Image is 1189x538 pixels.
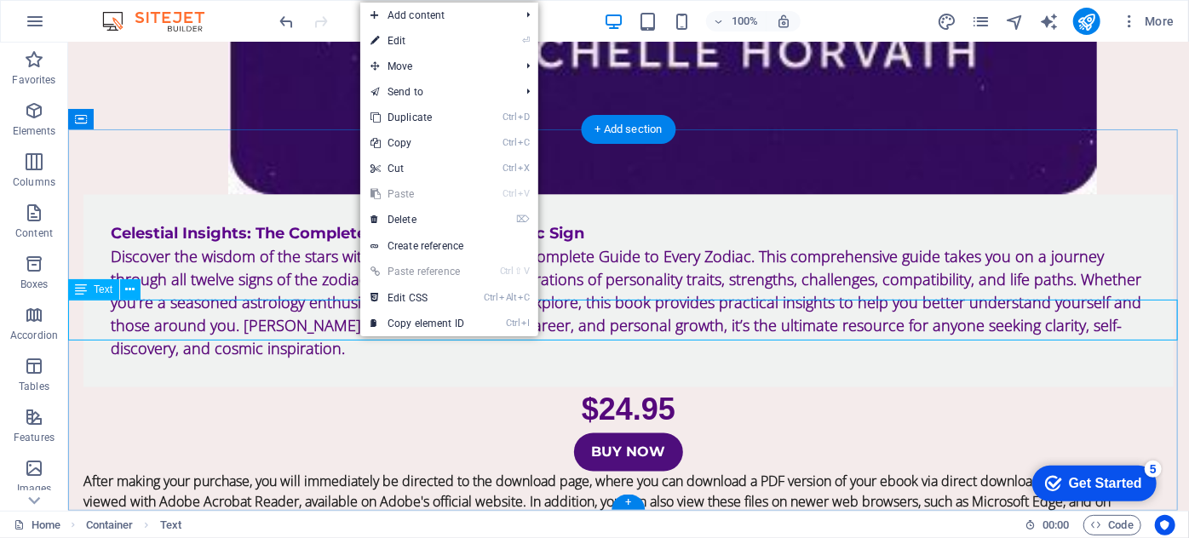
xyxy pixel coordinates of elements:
button: Usercentrics [1155,515,1175,535]
p: Columns [13,175,55,189]
span: More [1121,13,1175,30]
i: C [518,137,530,148]
a: ⏎Edit [360,28,474,54]
span: 00 00 [1043,515,1069,535]
i: Ctrl [485,292,498,303]
div: + [612,495,645,510]
i: Ctrl [503,163,516,174]
button: undo [277,11,297,31]
a: CtrlXCut [360,156,474,181]
a: Send to [360,79,513,105]
i: ⏎ [522,35,530,46]
i: Ctrl [503,112,516,123]
i: Publish [1077,12,1096,31]
i: Ctrl [506,318,520,329]
i: AI Writer [1039,12,1059,31]
p: Images [17,482,52,495]
span: Add content [360,3,513,28]
i: C [518,292,530,303]
span: Text [94,284,112,295]
i: ⌦ [516,214,530,225]
i: ⇧ [515,266,523,277]
iframe: To enrich screen reader interactions, please activate Accessibility in Grammarly extension settings [68,43,1189,511]
a: CtrlAltCEdit CSS [360,285,474,311]
a: CtrlCCopy [360,130,474,156]
i: Ctrl [500,266,514,277]
span: Code [1091,515,1134,535]
a: Ctrl⇧VPaste reference [360,259,474,284]
button: More [1114,8,1181,35]
button: design [937,11,957,31]
span: Click to select. Double-click to edit [86,515,134,535]
h6: 100% [732,11,759,31]
i: Ctrl [503,137,516,148]
button: text_generator [1039,11,1060,31]
p: Tables [19,380,49,393]
span: Click to select. Double-click to edit [160,515,181,535]
span: Move [360,54,513,79]
i: V [518,188,530,199]
i: Navigator [1005,12,1025,31]
p: Content [15,226,53,240]
button: navigator [1005,11,1025,31]
button: publish [1073,8,1100,35]
a: ⌦Delete [360,207,474,232]
a: CtrlVPaste [360,181,474,207]
span: : [1054,518,1057,531]
p: Accordion [10,329,58,342]
button: pages [971,11,991,31]
p: Boxes [20,278,49,291]
button: 100% [706,11,767,31]
i: X [518,163,530,174]
p: Features [14,431,55,444]
button: Code [1083,515,1141,535]
a: Create reference [360,233,538,259]
i: Undo: Change text (Ctrl+Z) [278,12,297,31]
div: + Add section [582,115,676,144]
img: Editor Logo [98,11,226,31]
i: Pages (Ctrl+Alt+S) [971,12,991,31]
a: Click to cancel selection. Double-click to open Pages [14,515,60,535]
a: CtrlICopy element ID [360,311,474,336]
i: On resize automatically adjust zoom level to fit chosen device. [776,14,791,29]
i: Alt [499,292,516,303]
p: Favorites [12,73,55,87]
iframe: To enrich screen reader interactions, please activate Accessibility in Grammarly extension settings [1017,457,1163,508]
i: Ctrl [503,188,516,199]
p: Elements [13,124,56,138]
a: CtrlDDuplicate [360,105,474,130]
h6: Session time [1025,515,1070,535]
i: D [518,112,530,123]
i: V [525,266,530,277]
nav: breadcrumb [86,515,181,535]
i: I [521,318,530,329]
